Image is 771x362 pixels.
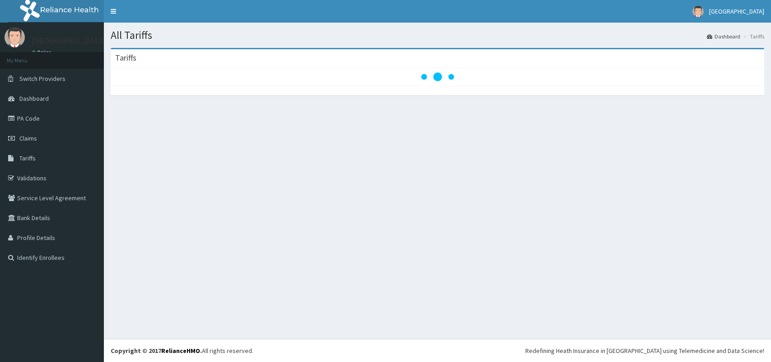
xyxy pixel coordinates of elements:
[420,59,456,95] svg: audio-loading
[525,346,764,355] div: Redefining Heath Insurance in [GEOGRAPHIC_DATA] using Telemedicine and Data Science!
[115,54,136,62] h3: Tariffs
[5,27,25,47] img: User Image
[741,33,764,40] li: Tariffs
[707,33,740,40] a: Dashboard
[111,347,202,355] strong: Copyright © 2017 .
[104,339,771,362] footer: All rights reserved.
[19,154,36,162] span: Tariffs
[709,7,764,15] span: [GEOGRAPHIC_DATA]
[111,29,764,41] h1: All Tariffs
[19,75,65,83] span: Switch Providers
[692,6,704,17] img: User Image
[19,94,49,103] span: Dashboard
[19,134,37,142] span: Claims
[161,347,200,355] a: RelianceHMO
[32,37,106,45] p: [GEOGRAPHIC_DATA]
[32,49,53,56] a: Online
